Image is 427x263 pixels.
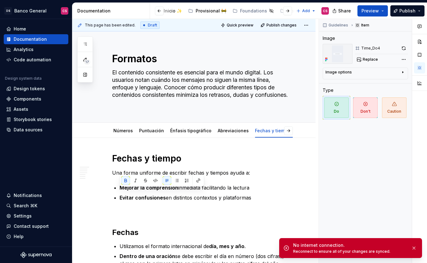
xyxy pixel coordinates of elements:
[361,46,380,51] div: Time_Do4
[5,76,42,81] div: Design system data
[355,55,381,64] button: Replace
[14,57,51,63] div: Code automation
[293,242,406,248] div: No internet connection.
[113,128,133,133] a: Números
[168,124,214,137] div: Énfasis tipográfico
[14,36,47,42] div: Documentation
[390,5,425,16] button: Publish
[4,55,68,65] a: Code automation
[139,128,164,133] a: Puntuación
[4,115,68,124] a: Storybook stories
[14,203,37,209] div: Search ⌘K
[255,128,293,133] a: Fechas y tiempos
[399,8,416,14] span: Publish
[14,116,52,123] div: Storybook stories
[357,5,388,16] button: Preview
[112,228,291,237] h2: Fechas
[170,128,211,133] a: Énfasis tipográfico
[325,70,352,75] div: Image options
[111,51,289,66] textarea: Formatos
[329,5,355,16] button: Share
[323,96,350,120] button: Do
[84,59,90,64] span: 17
[352,96,379,120] button: Don't
[361,8,379,14] span: Preview
[353,97,378,118] span: Don't
[219,21,256,30] button: Quick preview
[14,46,34,53] div: Analytics
[323,44,352,64] img: 56d64028-1456-4e50-9686-8042bcda106e.png
[14,106,28,112] div: Assets
[321,21,351,30] button: Guidelines
[112,153,291,164] h1: Fechas y tiempo
[218,128,249,133] a: Abreviaciones
[4,104,68,114] a: Assets
[266,23,297,28] span: Publish changes
[4,84,68,94] a: Design tokens
[380,96,408,120] button: Caution
[209,243,244,249] strong: día, mes y año
[14,213,32,219] div: Settings
[323,35,335,41] div: Image
[120,184,291,191] p: inmediata facilitando la lectura
[120,194,291,201] p: en distintos contextos y plataformas
[1,4,71,17] button: DSBanco GeneralCS
[323,87,334,93] div: Type
[4,24,68,34] a: Home
[85,23,135,28] span: This page has been edited.
[325,70,405,77] button: Image options
[329,23,348,28] span: Guidelines
[186,6,229,16] a: Provisional 🚧
[215,124,251,137] div: Abreviaciones
[259,21,299,30] button: Publish changes
[4,190,68,200] button: Notifications
[14,26,26,32] div: Home
[323,8,328,13] div: CS
[20,252,52,258] svg: Supernova Logo
[338,8,351,14] span: Share
[137,124,166,137] div: Puntuación
[154,5,293,17] div: Page tree
[4,94,68,104] a: Components
[227,23,253,28] span: Quick preview
[120,242,291,250] p: Utilizamos el formato internacional de .
[196,8,226,14] div: Provisional 🚧
[14,127,43,133] div: Data sources
[112,169,291,176] p: Una forma uniforme de escribir fechas y tiempos ayuda a:
[4,221,68,231] button: Contact support
[14,86,45,92] div: Design tokens
[4,232,68,242] button: Help
[4,211,68,221] a: Settings
[120,185,178,191] strong: Mejorar la comprensión
[111,124,135,137] div: Números
[4,34,68,44] a: Documentation
[324,97,349,118] span: Do
[148,23,157,28] span: Draft
[14,223,49,229] div: Contact support
[4,201,68,211] button: Search ⌘K
[252,124,295,137] div: Fechas y tiempos
[4,7,12,15] div: DS
[363,57,378,62] span: Replace
[120,253,175,259] strong: Dentro de una oración
[14,96,41,102] div: Components
[4,125,68,135] a: Data sources
[294,7,318,15] button: Add
[14,192,42,199] div: Notifications
[293,249,406,254] div: Reconnect to ensure all of your changes are synced.
[77,8,147,14] div: Documentation
[302,8,310,13] span: Add
[120,195,166,201] strong: Evitar confusiones
[111,68,289,107] textarea: El contenido consistente es esencial para el mundo digital. Los usuarios notan cuándo los mensaje...
[14,8,47,14] div: Banco General
[14,233,24,240] div: Help
[62,8,67,13] div: CS
[4,45,68,54] a: Analytics
[382,97,407,118] span: Caution
[240,8,267,14] div: Foundations
[230,6,276,16] a: Foundations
